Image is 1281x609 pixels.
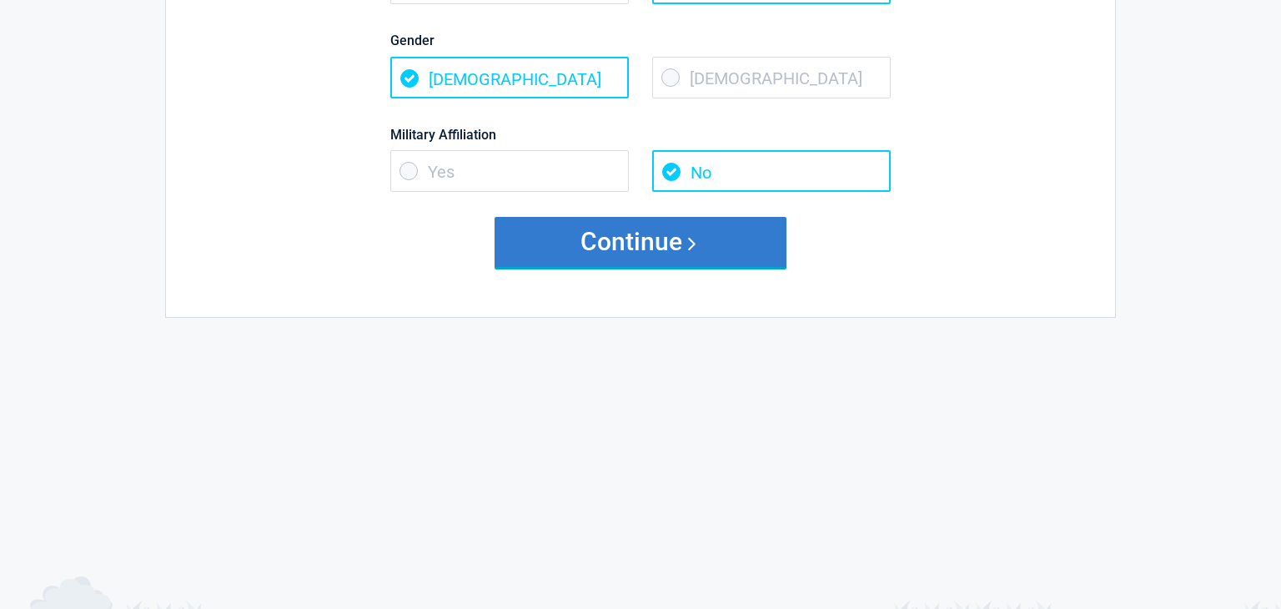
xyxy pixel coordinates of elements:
[390,57,629,98] span: [DEMOGRAPHIC_DATA]
[390,29,891,52] label: Gender
[652,57,891,98] span: [DEMOGRAPHIC_DATA]
[390,123,891,146] label: Military Affiliation
[652,150,891,192] span: No
[390,150,629,192] span: Yes
[495,217,786,267] button: Continue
